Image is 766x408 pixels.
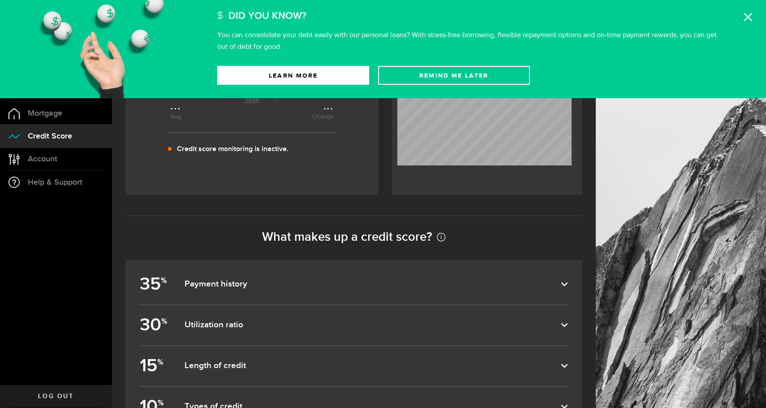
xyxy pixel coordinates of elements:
sup: % [161,317,167,326]
h2: Did You Know? [228,7,306,26]
dfn: Length of credit [185,360,561,371]
sup: % [158,398,164,408]
b: 30 [140,311,169,340]
sup: % [161,276,167,285]
p: You can consolidate your debt easily with our personal loans? With stress-free borrowing, flexibl... [217,32,717,51]
p: Credit score monitoring is inactive. [177,144,288,155]
span: Account [28,155,57,163]
dfn: Payment history [185,279,561,290]
span: Mortgage [28,109,62,117]
dfn: Utilization ratio [185,320,561,330]
span: Help & Support [28,178,82,187]
b: 35 [140,270,169,299]
h2: What makes up a credit score? [125,230,582,244]
sup: % [157,357,163,367]
button: Remind Me later [378,66,530,85]
button: Open LiveChat chat widget [7,4,34,30]
a: Learn More [217,66,369,85]
span: Log out [38,393,73,399]
span: Credit Score [28,132,72,140]
b: 15 [140,352,169,381]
